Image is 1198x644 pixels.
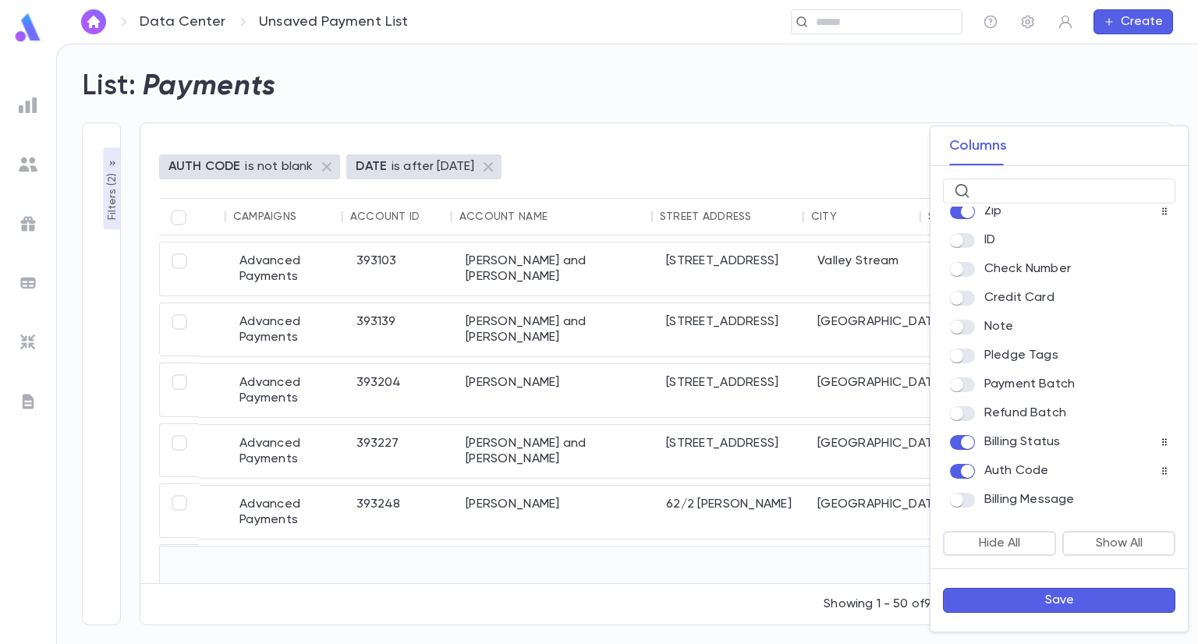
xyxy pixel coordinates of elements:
p: Credit Card [984,290,1054,306]
button: Save [943,588,1175,613]
p: Billing Status [984,434,1060,450]
p: Zip [984,203,1001,219]
p: Billing Message [984,492,1074,508]
p: Auth Code [984,463,1048,479]
p: ID [984,232,995,248]
p: Pledge Tags [984,348,1058,363]
p: Payment Batch [984,377,1075,392]
button: Hide All [943,531,1056,556]
p: Note [984,319,1014,334]
button: Columns [949,126,1007,165]
button: Show All [1062,531,1175,556]
p: Check Number [984,261,1071,277]
p: Refund Batch [984,405,1066,421]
